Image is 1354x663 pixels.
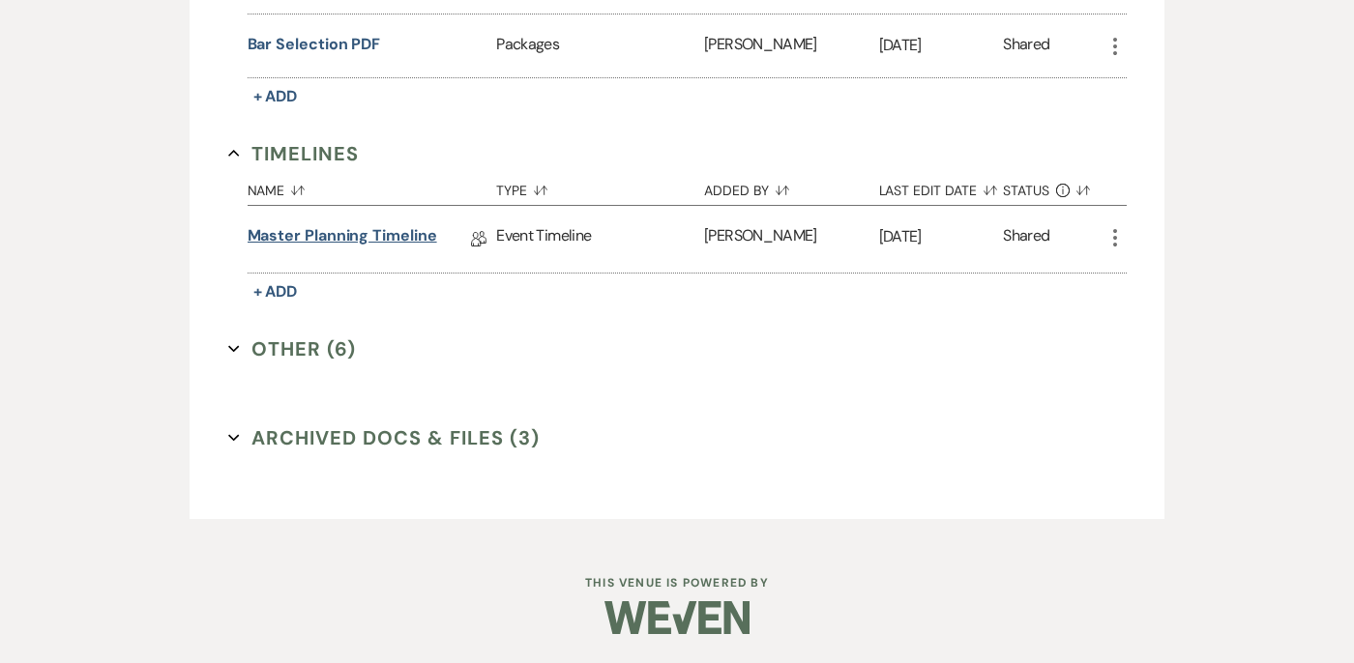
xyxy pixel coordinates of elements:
a: Master Planning Timeline [248,224,437,254]
button: Bar Selection PDF [248,33,381,56]
button: Archived Docs & Files (3) [228,423,541,452]
p: [DATE] [879,224,1004,249]
div: [PERSON_NAME] [704,206,878,273]
img: Weven Logo [604,584,750,651]
button: + Add [248,278,304,305]
div: Shared [1003,33,1049,59]
button: Last Edit Date [879,168,1004,205]
span: + Add [253,86,298,106]
button: Added By [704,168,878,205]
div: Event Timeline [496,206,704,273]
div: [PERSON_NAME] [704,14,878,77]
div: Shared [1003,224,1049,254]
p: [DATE] [879,33,1004,58]
button: Status [1003,168,1103,205]
button: Name [248,168,497,205]
div: Packages [496,14,704,77]
button: Other (6) [228,334,357,363]
button: Type [496,168,704,205]
span: Status [1003,184,1049,197]
button: + Add [248,83,304,110]
span: + Add [253,281,298,302]
button: Timelines [228,139,360,168]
